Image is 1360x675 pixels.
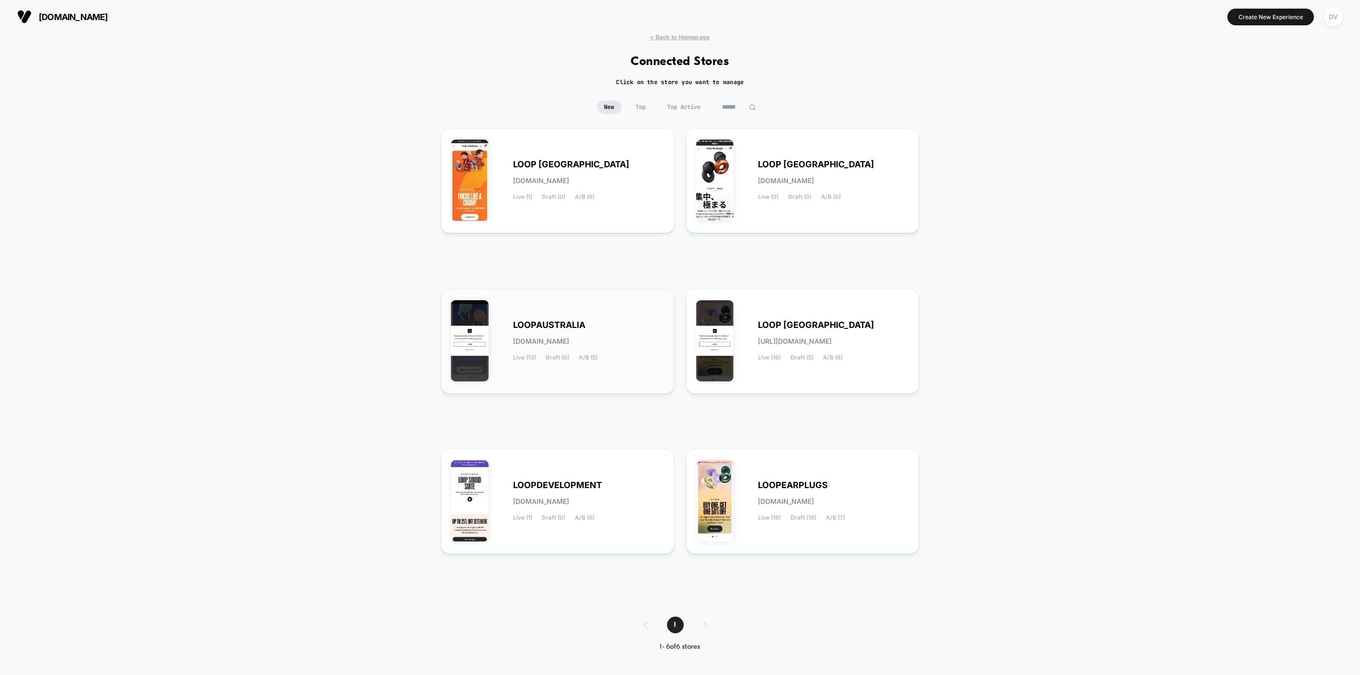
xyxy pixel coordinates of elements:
span: [DOMAIN_NAME] [513,498,569,505]
span: [DOMAIN_NAME] [513,338,569,345]
span: LOOP [GEOGRAPHIC_DATA] [758,322,875,328]
span: < Back to Homepage [650,33,710,41]
span: [DOMAIN_NAME] [758,177,814,184]
img: LOOP_UNITED_STATES [696,300,734,381]
h1: Connected Stores [631,55,729,69]
span: A/B (5) [579,354,598,361]
span: [DOMAIN_NAME] [758,498,814,505]
span: Draft (0) [789,194,812,200]
span: Live (1) [513,514,532,521]
span: New [597,100,622,114]
span: Live (16) [758,354,781,361]
img: LOOPDEVELOPMENT [451,460,489,542]
span: LOOPEARPLUGS [758,482,828,489]
img: LOOPEARPLUGS [696,460,734,542]
img: LOOP_JAPAN [696,140,734,221]
span: Live (13) [513,354,536,361]
span: [DOMAIN_NAME] [39,12,108,22]
span: LOOPAUSTRALIA [513,322,585,328]
div: 1 - 6 of 6 stores [634,643,726,651]
span: Top [629,100,653,114]
span: Draft (0) [542,194,565,200]
img: LOOPAUSTRALIA [451,300,489,381]
span: 1 [667,617,684,633]
button: Create New Experience [1228,9,1314,25]
span: A/B (0) [822,194,841,200]
span: [URL][DOMAIN_NAME] [758,338,832,345]
span: Draft (18) [791,514,817,521]
span: A/B (7) [826,514,845,521]
button: [DOMAIN_NAME] [14,9,111,24]
span: A/B (6) [823,354,843,361]
span: [DOMAIN_NAME] [513,177,569,184]
span: Draft (0) [546,354,569,361]
img: edit [749,104,756,111]
span: Top Active [660,100,708,114]
span: Live (0) [758,194,779,200]
span: A/B (0) [575,514,594,521]
span: Draft (5) [791,354,814,361]
span: Live (18) [758,514,781,521]
img: Visually logo [17,10,32,24]
span: LOOPDEVELOPMENT [513,482,602,489]
img: LOOP_INDIA [451,140,489,221]
span: LOOP [GEOGRAPHIC_DATA] [513,161,629,168]
button: DV [1321,7,1346,27]
div: DV [1324,8,1343,26]
span: LOOP [GEOGRAPHIC_DATA] [758,161,875,168]
span: Draft (0) [542,514,565,521]
span: Live (1) [513,194,532,200]
h2: Click on the store you want to manage [616,78,744,86]
span: A/B (0) [575,194,594,200]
